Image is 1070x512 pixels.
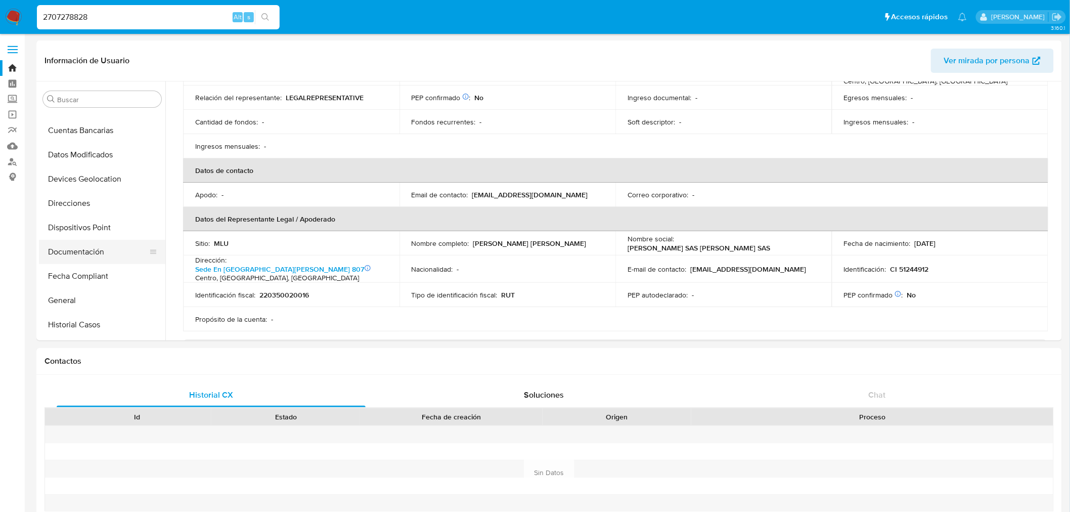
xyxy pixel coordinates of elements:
[911,93,913,102] p: -
[264,142,266,151] p: -
[367,412,536,422] div: Fecha de creación
[44,356,1054,366] h1: Contactos
[457,265,459,274] p: -
[195,117,258,126] p: Cantidad de fondos :
[692,190,694,199] p: -
[195,142,260,151] p: Ingresos mensuales :
[259,290,309,300] p: 220350020016
[628,290,688,300] p: PEP autodeclarado :
[412,239,469,248] p: Nombre completo :
[214,239,229,248] p: MLU
[480,117,482,126] p: -
[915,239,936,248] p: [DATE]
[221,190,224,199] p: -
[628,265,686,274] p: E-mail de contacto :
[183,207,1048,231] th: Datos del Representante Legal / Apoderado
[271,315,273,324] p: -
[37,11,280,24] input: Buscar usuario o caso...
[195,290,255,300] p: Identificación fiscal :
[189,389,233,401] span: Historial CX
[183,158,1048,183] th: Datos de contacto
[550,412,684,422] div: Origen
[472,190,588,199] p: [EMAIL_ADDRESS][DOMAIN_NAME]
[39,313,165,337] button: Historial Casos
[195,315,267,324] p: Propósito de la cuenta :
[869,389,886,401] span: Chat
[39,337,165,361] button: Historial Riesgo PLD
[628,190,688,199] p: Correo corporativo :
[195,93,282,102] p: Relación del representante :
[39,143,165,167] button: Datos Modificados
[39,191,165,216] button: Direcciones
[1052,12,1062,22] a: Salir
[195,264,364,274] a: Sede En [GEOGRAPHIC_DATA][PERSON_NAME] 807
[70,412,204,422] div: Id
[39,288,165,313] button: General
[195,190,217,199] p: Apodo :
[195,274,371,283] h4: Centro, [GEOGRAPHIC_DATA], [GEOGRAPHIC_DATA]
[39,240,157,264] button: Documentación
[57,95,157,104] input: Buscar
[473,239,587,248] p: [PERSON_NAME] [PERSON_NAME]
[891,12,948,22] span: Accesos rápidos
[628,243,770,252] p: [PERSON_NAME] SAS [PERSON_NAME] SAS
[844,117,909,126] p: Ingresos mensuales :
[844,93,907,102] p: Egresos mensuales :
[195,255,227,265] p: Dirección :
[475,93,484,102] p: No
[692,290,694,300] p: -
[695,93,697,102] p: -
[262,117,264,126] p: -
[844,239,911,248] p: Fecha de nacimiento :
[698,412,1046,422] div: Proceso
[958,13,967,21] a: Notificaciones
[286,93,364,102] p: LEGALREPRESENTATIVE
[844,265,886,274] p: Identificación :
[844,290,903,300] p: PEP confirmado :
[234,12,242,22] span: Alt
[218,412,353,422] div: Estado
[39,216,165,240] button: Dispositivos Point
[195,239,210,248] p: Sitio :
[844,77,1020,86] h4: Centro, [GEOGRAPHIC_DATA], [GEOGRAPHIC_DATA]
[412,290,498,300] p: Tipo de identificación fiscal :
[628,234,674,243] p: Nombre social :
[44,56,129,66] h1: Información de Usuario
[39,264,165,288] button: Fecha Compliant
[412,93,471,102] p: PEP confirmado :
[931,49,1054,73] button: Ver mirada por persona
[690,265,806,274] p: [EMAIL_ADDRESS][DOMAIN_NAME]
[412,190,468,199] p: Email de contacto :
[502,290,515,300] p: RUT
[628,93,691,102] p: Ingreso documental :
[628,117,675,126] p: Soft descriptor :
[412,117,476,126] p: Fondos recurrentes :
[913,117,915,126] p: -
[412,265,453,274] p: Nacionalidad :
[39,167,165,191] button: Devices Geolocation
[991,12,1048,22] p: gregorio.negri@mercadolibre.com
[907,290,916,300] p: No
[247,12,250,22] span: s
[524,389,564,401] span: Soluciones
[944,49,1030,73] span: Ver mirada por persona
[679,117,681,126] p: -
[39,118,165,143] button: Cuentas Bancarias
[47,95,55,103] button: Buscar
[255,10,276,24] button: search-icon
[890,265,929,274] p: CI 51244912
